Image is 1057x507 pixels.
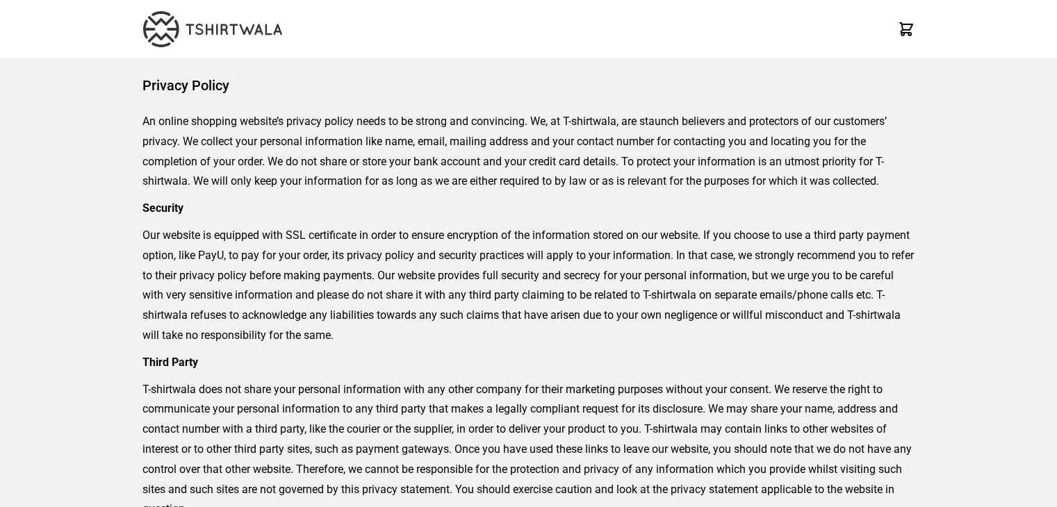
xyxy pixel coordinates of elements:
[142,226,915,346] p: Our website is equipped with SSL certificate in order to ensure encryption of the information sto...
[142,76,915,95] h1: Privacy Policy
[142,201,183,215] strong: Security
[142,356,198,369] strong: Third Party
[142,112,915,192] p: An online shopping website’s privacy policy needs to be strong and convincing. We, at T-shirtwala...
[143,11,282,47] img: TW-LOGO-400-104.png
